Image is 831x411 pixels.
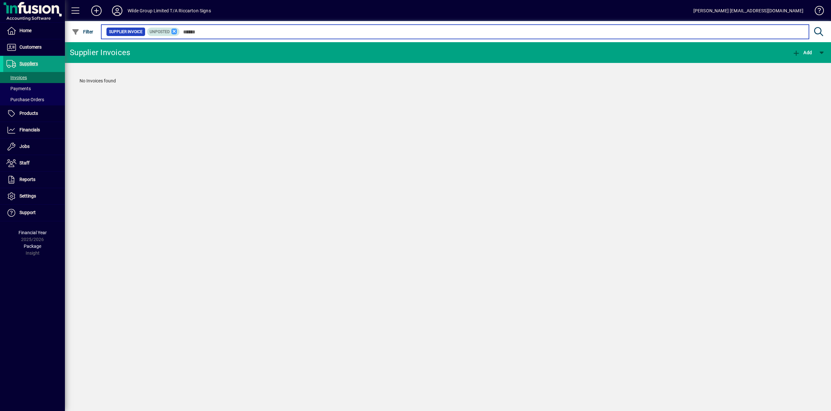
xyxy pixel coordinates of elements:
a: Support [3,205,65,221]
a: Purchase Orders [3,94,65,105]
button: Filter [70,26,95,38]
div: No Invoices found [73,71,823,91]
span: Reports [19,177,35,182]
span: Settings [19,193,36,199]
a: Products [3,105,65,122]
a: Staff [3,155,65,171]
span: Products [19,111,38,116]
a: Home [3,23,65,39]
div: Supplier Invoices [70,47,130,58]
a: Jobs [3,139,65,155]
span: Purchase Orders [6,97,44,102]
a: Settings [3,188,65,204]
a: Financials [3,122,65,138]
mat-chip: Invoice Status: Unposted [147,28,180,36]
span: Filter [72,29,93,34]
span: Financials [19,127,40,132]
a: Customers [3,39,65,55]
span: Unposted [150,30,170,34]
span: Customers [19,44,42,50]
span: Home [19,28,31,33]
a: Knowledge Base [810,1,823,22]
span: Supplier Invoice [109,29,143,35]
div: Wilde Group Limited T/A Riccarton Signs [128,6,211,16]
span: Invoices [6,75,27,80]
button: Add [791,47,813,58]
a: Invoices [3,72,65,83]
a: Payments [3,83,65,94]
span: Suppliers [19,61,38,66]
span: Payments [6,86,31,91]
span: Financial Year [19,230,47,235]
button: Profile [107,5,128,17]
span: Jobs [19,144,30,149]
span: Package [24,244,41,249]
button: Add [86,5,107,17]
a: Reports [3,172,65,188]
span: Support [19,210,36,215]
div: [PERSON_NAME] [EMAIL_ADDRESS][DOMAIN_NAME] [693,6,803,16]
span: Staff [19,160,30,165]
span: Add [792,50,812,55]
